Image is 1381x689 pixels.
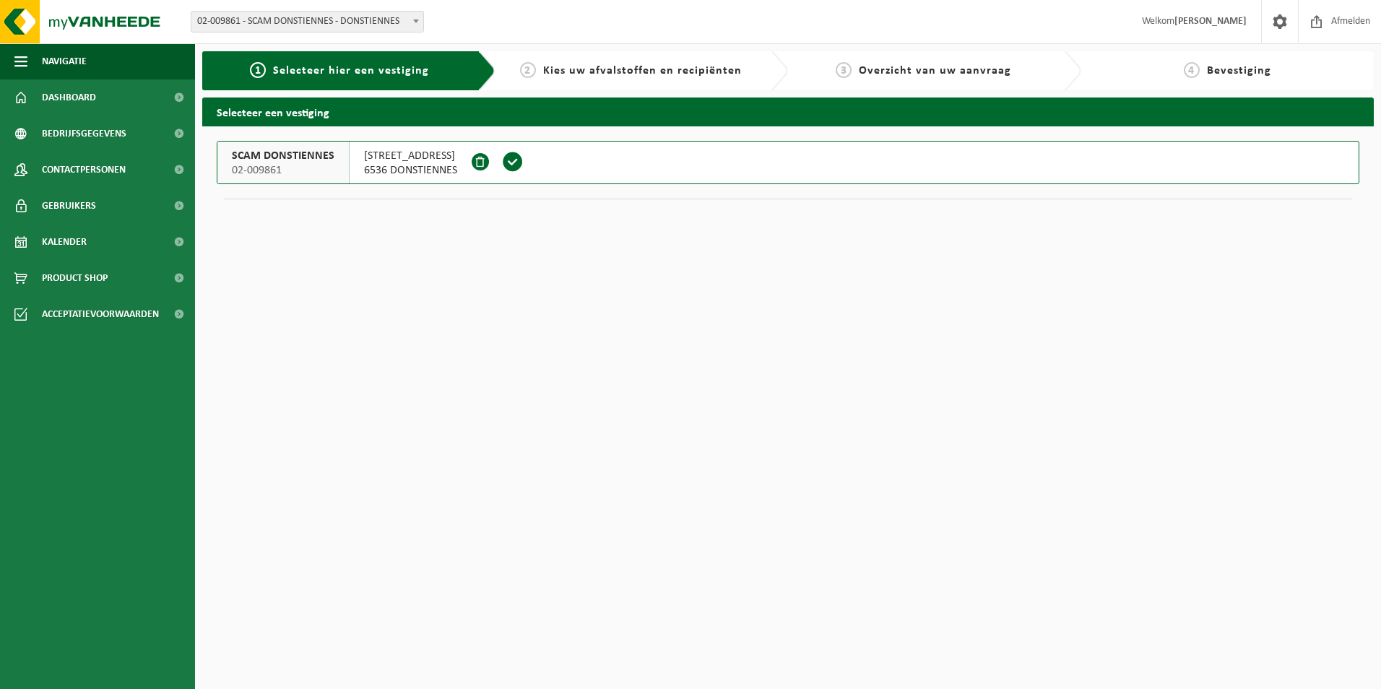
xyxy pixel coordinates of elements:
[1174,16,1247,27] strong: [PERSON_NAME]
[543,65,742,77] span: Kies uw afvalstoffen en recipiënten
[42,152,126,188] span: Contactpersonen
[859,65,1011,77] span: Overzicht van uw aanvraag
[273,65,429,77] span: Selecteer hier een vestiging
[364,149,457,163] span: [STREET_ADDRESS]
[42,188,96,224] span: Gebruikers
[191,12,423,32] span: 02-009861 - SCAM DONSTIENNES - DONSTIENNES
[42,296,159,332] span: Acceptatievoorwaarden
[217,141,1359,184] button: SCAM DONSTIENNES 02-009861 [STREET_ADDRESS]6536 DONSTIENNES
[520,62,536,78] span: 2
[191,11,424,32] span: 02-009861 - SCAM DONSTIENNES - DONSTIENNES
[364,163,457,178] span: 6536 DONSTIENNES
[42,116,126,152] span: Bedrijfsgegevens
[42,43,87,79] span: Navigatie
[250,62,266,78] span: 1
[836,62,852,78] span: 3
[202,97,1374,126] h2: Selecteer een vestiging
[232,149,334,163] span: SCAM DONSTIENNES
[1184,62,1200,78] span: 4
[42,224,87,260] span: Kalender
[1207,65,1271,77] span: Bevestiging
[232,163,334,178] span: 02-009861
[42,260,108,296] span: Product Shop
[42,79,96,116] span: Dashboard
